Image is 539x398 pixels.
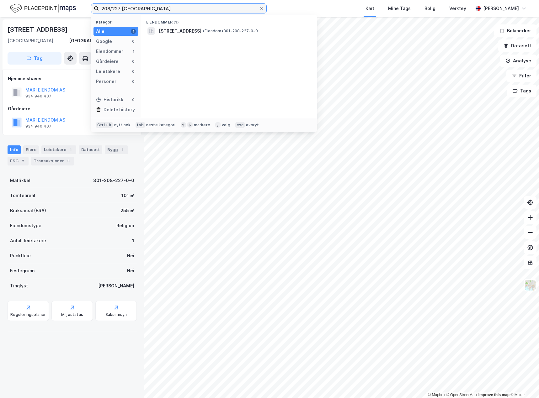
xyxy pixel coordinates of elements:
[131,97,136,102] div: 0
[99,4,259,13] input: Søk på adresse, matrikkel, gårdeiere, leietakere eller personer
[131,69,136,74] div: 0
[10,222,41,229] div: Eiendomstype
[25,94,51,99] div: 934 940 407
[136,122,145,128] div: tab
[127,267,134,275] div: Nei
[500,55,536,67] button: Analyse
[65,158,72,164] div: 3
[508,368,539,398] div: Kontrollprogram for chat
[67,147,74,153] div: 1
[388,5,411,12] div: Mine Tags
[8,52,61,65] button: Tag
[116,222,134,229] div: Religion
[194,123,210,128] div: markere
[31,157,74,165] div: Transaksjoner
[96,48,123,55] div: Eiendommer
[507,85,536,97] button: Tags
[96,68,120,75] div: Leietakere
[41,145,76,154] div: Leietakere
[96,58,119,65] div: Gårdeiere
[105,145,128,154] div: Bygg
[96,122,113,128] div: Ctrl + k
[10,207,46,214] div: Bruksareal (BRA)
[98,282,134,290] div: [PERSON_NAME]
[131,29,136,34] div: 1
[8,24,69,34] div: [STREET_ADDRESS]
[79,145,102,154] div: Datasett
[105,312,127,317] div: Saksinnsyn
[246,123,259,128] div: avbryt
[96,20,138,24] div: Kategori
[10,252,31,259] div: Punktleie
[23,145,39,154] div: Eiere
[428,393,445,397] a: Mapbox
[104,106,135,113] div: Delete history
[10,237,46,244] div: Antall leietakere
[366,5,374,12] div: Kart
[127,252,134,259] div: Nei
[10,312,46,317] div: Reguleringsplaner
[10,267,35,275] div: Festegrunn
[478,393,510,397] a: Improve this map
[506,70,536,82] button: Filter
[10,177,30,184] div: Matrikkel
[96,78,116,85] div: Personer
[449,5,466,12] div: Verktøy
[131,59,136,64] div: 0
[446,393,477,397] a: OpenStreetMap
[8,75,136,82] div: Hjemmelshaver
[203,29,205,33] span: •
[424,5,435,12] div: Bolig
[61,312,83,317] div: Miljøstatus
[8,145,21,154] div: Info
[159,27,201,35] span: [STREET_ADDRESS]
[8,37,53,45] div: [GEOGRAPHIC_DATA]
[96,38,112,45] div: Google
[25,124,51,129] div: 934 940 407
[8,105,136,113] div: Gårdeiere
[20,158,26,164] div: 2
[146,123,176,128] div: neste kategori
[10,192,35,199] div: Tomteareal
[96,28,104,35] div: Alle
[508,368,539,398] iframe: Chat Widget
[8,157,29,165] div: ESG
[498,39,536,52] button: Datasett
[131,79,136,84] div: 0
[524,279,536,291] img: Z
[483,5,519,12] div: [PERSON_NAME]
[203,29,258,34] span: Eiendom • 301-208-227-0-0
[93,177,134,184] div: 301-208-227-0-0
[10,282,28,290] div: Tinglyst
[96,96,123,103] div: Historikk
[494,24,536,37] button: Bokmerker
[69,37,137,45] div: [GEOGRAPHIC_DATA], 208/227
[120,207,134,214] div: 255 ㎡
[235,122,245,128] div: esc
[131,39,136,44] div: 0
[10,3,76,14] img: logo.f888ab2527a4732fd821a326f86c7f29.svg
[222,123,230,128] div: velg
[121,192,134,199] div: 101 ㎡
[132,237,134,244] div: 1
[141,15,317,26] div: Eiendommer (1)
[131,49,136,54] div: 1
[114,123,131,128] div: nytt søk
[119,147,125,153] div: 1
